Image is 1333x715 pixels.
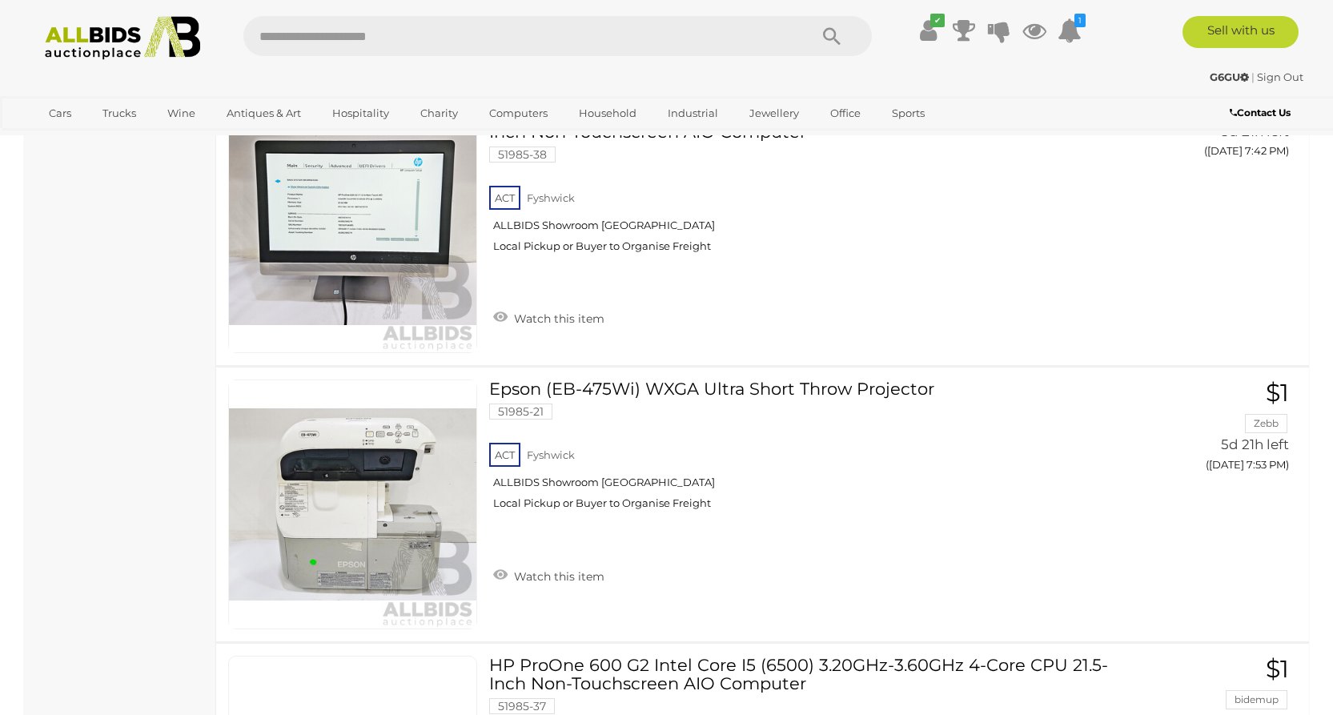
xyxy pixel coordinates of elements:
a: Wine [157,100,206,127]
a: ✔ [917,16,941,45]
a: Hospitality [322,100,399,127]
span: $1 [1266,654,1289,684]
a: HP ProOne 600 G2 Intel Core I5 (6500) 3.20GHz-3.60GHz 4-Core CPU 21.5-Inch Non-Touchscreen AIO Co... [501,104,1114,265]
a: Household [568,100,647,127]
img: Allbids.com.au [36,16,210,60]
a: Sign Out [1257,70,1303,83]
a: Industrial [657,100,729,127]
i: 1 [1074,14,1086,27]
i: ✔ [930,14,945,27]
button: Search [792,16,872,56]
a: G6GU [1210,70,1251,83]
span: Watch this item [510,569,604,584]
a: Office [820,100,871,127]
a: Sports [881,100,935,127]
a: Trucks [92,100,147,127]
a: Watch this item [489,563,608,587]
a: Sell with us [1182,16,1299,48]
a: Jewellery [739,100,809,127]
a: Charity [410,100,468,127]
a: Antiques & Art [216,100,311,127]
a: 1 [1058,16,1082,45]
a: Start bidding 5d 21h left ([DATE] 7:42 PM) [1139,104,1294,167]
span: | [1251,70,1255,83]
a: Watch this item [489,305,608,329]
a: Computers [479,100,558,127]
a: $1 Zebb 5d 21h left ([DATE] 7:53 PM) [1139,380,1294,480]
a: Cars [38,100,82,127]
a: [GEOGRAPHIC_DATA] [38,127,173,153]
b: Contact Us [1230,106,1291,118]
a: Contact Us [1230,104,1295,122]
span: Watch this item [510,311,604,326]
strong: G6GU [1210,70,1249,83]
a: Epson (EB-475Wi) WXGA Ultra Short Throw Projector 51985-21 ACT Fyshwick ALLBIDS Showroom [GEOGRAP... [501,380,1114,522]
span: $1 [1266,378,1289,408]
